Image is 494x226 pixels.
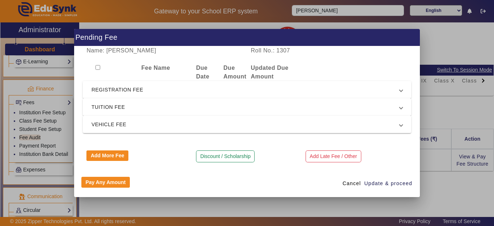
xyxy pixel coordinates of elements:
[83,116,411,133] mat-expansion-panel-header: VEHICLE FEE
[251,65,288,80] b: Updated Due Amount
[74,29,420,46] h1: Pending Fee
[306,150,361,163] button: Add Late Fee / Other
[91,85,400,94] span: REGISTRATION FEE
[86,150,128,161] button: Add More Fee
[141,65,170,71] b: Fee Name
[81,177,130,188] button: Pay Any Amount
[196,150,255,163] button: Discount / Scholarship
[223,65,246,80] b: Due Amount
[83,98,411,116] mat-expansion-panel-header: TUITION FEE
[340,177,364,190] button: Cancel
[91,120,400,129] span: VEHICLE FEE
[247,46,329,55] div: Roll No.: 1307
[83,46,247,55] div: Name: [PERSON_NAME]
[364,180,412,187] span: Update & proceed
[196,65,209,80] b: Due Date
[83,81,411,98] mat-expansion-panel-header: REGISTRATION FEE
[342,180,361,187] span: Cancel
[364,177,413,190] button: Update & proceed
[91,103,400,111] span: TUITION FEE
